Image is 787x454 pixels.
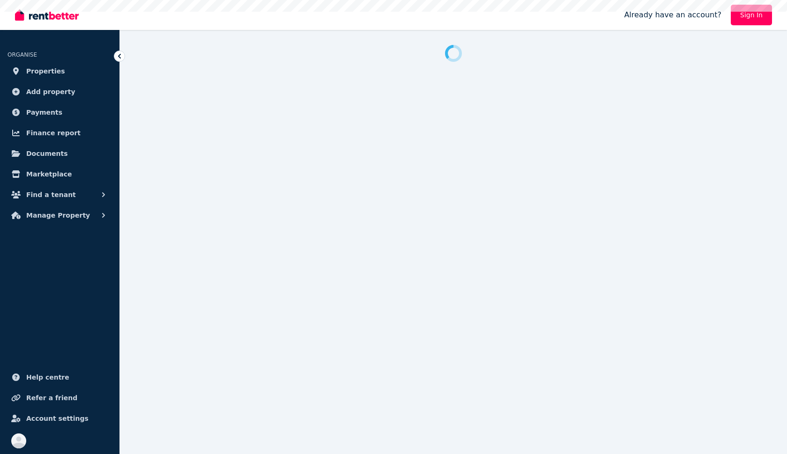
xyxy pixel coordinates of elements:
[26,210,90,221] span: Manage Property
[26,168,72,180] span: Marketplace
[7,124,112,142] a: Finance report
[7,185,112,204] button: Find a tenant
[26,392,77,403] span: Refer a friend
[624,9,721,21] span: Already have an account?
[7,82,112,101] a: Add property
[7,388,112,407] a: Refer a friend
[26,189,76,200] span: Find a tenant
[731,5,772,25] a: Sign In
[7,206,112,225] button: Manage Property
[7,62,112,81] a: Properties
[7,368,112,387] a: Help centre
[7,165,112,183] a: Marketplace
[7,103,112,122] a: Payments
[7,409,112,428] a: Account settings
[26,372,69,383] span: Help centre
[7,51,37,58] span: ORGANISE
[7,144,112,163] a: Documents
[26,413,89,424] span: Account settings
[26,127,81,139] span: Finance report
[26,107,62,118] span: Payments
[26,66,65,77] span: Properties
[26,148,68,159] span: Documents
[15,8,79,22] img: RentBetter
[26,86,75,97] span: Add property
